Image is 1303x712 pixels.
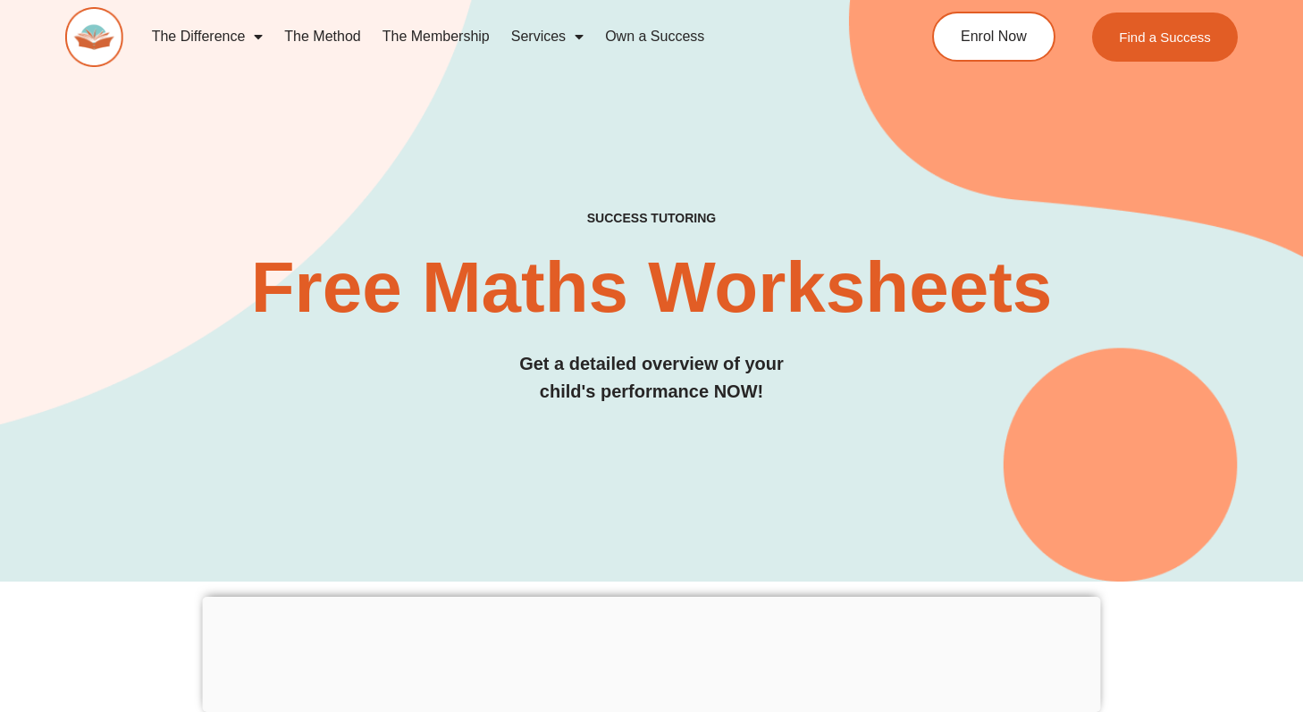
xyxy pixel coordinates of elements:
[1093,13,1239,62] a: Find a Success
[594,16,715,57] a: Own a Success
[372,16,500,57] a: The Membership
[141,16,274,57] a: The Difference
[65,252,1238,323] h2: Free Maths Worksheets​
[932,12,1055,62] a: Enrol Now
[1120,30,1212,44] span: Find a Success
[141,16,865,57] nav: Menu
[273,16,371,57] a: The Method
[65,350,1238,406] h3: Get a detailed overview of your child's performance NOW!
[500,16,594,57] a: Services
[203,597,1101,708] iframe: Advertisement
[65,211,1238,226] h4: SUCCESS TUTORING​
[961,29,1027,44] span: Enrol Now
